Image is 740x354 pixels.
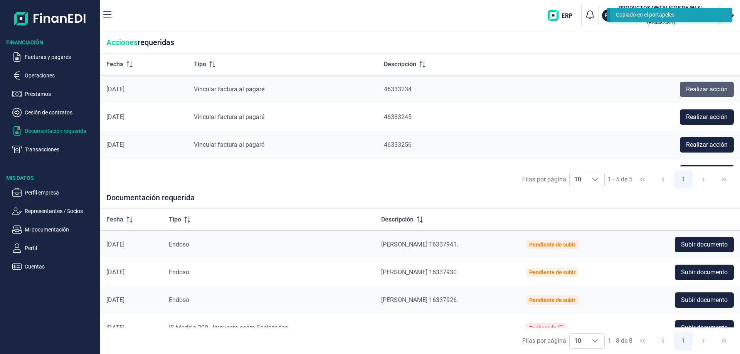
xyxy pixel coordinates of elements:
[681,240,728,249] span: Subir documento
[14,6,86,31] img: Logo de aplicación
[106,241,156,248] div: [DATE]
[169,296,189,304] span: Endoso
[522,336,566,346] div: Filas por página
[169,241,189,248] span: Endoso
[381,268,458,276] span: [PERSON_NAME] 16337930.
[633,170,652,189] button: First Page
[570,172,586,187] span: 10
[25,108,97,117] p: Cesión de contratos
[106,38,138,47] span: Acciones
[25,206,97,216] p: Representantes / Socios
[529,325,557,331] div: Rechazado
[529,242,575,248] div: Pendiente de subir
[25,126,97,136] p: Documentación requerida
[169,324,288,331] span: IS Modelo 200 - Impuesto sobre Sociedades
[12,52,97,62] button: Facturas y pagarés
[654,170,672,189] button: Previous Page
[548,10,578,21] img: erp
[715,332,733,350] button: Last Page
[25,89,97,99] p: Préstamos
[194,86,264,93] span: Vincular factura al pagaré
[381,241,458,248] span: [PERSON_NAME] 16337941.
[680,137,734,153] button: Realizar acción
[674,170,693,189] button: Page 1
[381,296,458,304] span: [PERSON_NAME] 16337926.
[529,269,575,275] div: Pendiente de subir
[522,175,566,184] div: Filas por página
[381,215,414,224] span: Descripción
[25,262,97,271] p: Cuentas
[675,237,734,252] button: Subir documento
[381,324,383,331] span: -
[12,206,97,216] button: Representantes / Socios
[12,108,97,117] button: Cesión de contratos
[194,60,206,69] span: Tipo
[12,71,97,80] button: Operaciones
[384,141,412,148] span: 46333256
[25,243,97,253] p: Perfil
[681,295,728,305] span: Subir documento
[100,32,740,54] div: requeridas
[106,86,182,93] div: [DATE]
[106,215,123,224] span: Fecha
[608,338,632,344] span: 1 - 8 de 8
[384,113,412,121] span: 46333245
[617,4,704,12] h3: PRODUCTOS METALICOS DE IBI SL
[686,85,728,94] span: Realizar acción
[608,176,632,183] span: 1 - 5 de 5
[12,188,97,197] button: Perfil empresa
[384,60,416,69] span: Descripción
[654,332,672,350] button: Previous Page
[681,323,728,332] span: Subir documento
[715,170,733,189] button: Last Page
[633,332,652,350] button: First Page
[194,141,264,148] span: Vincular factura al pagaré
[694,332,713,350] button: Next Page
[680,109,734,125] button: Realizar acción
[169,268,189,276] span: Endoso
[602,4,716,27] button: PRPRODUCTOS METALICOS DE IBI SL[PERSON_NAME] VILAPLANA VILAPLANA(B54487491)
[529,297,575,303] div: Pendiente de subir
[680,165,734,180] button: Realizar acción
[169,215,181,224] span: Tipo
[686,112,728,122] span: Realizar acción
[106,60,123,69] span: Fecha
[675,292,734,308] button: Subir documento
[106,324,156,332] div: [DATE]
[674,332,693,350] button: Page 1
[106,268,156,276] div: [DATE]
[25,71,97,80] p: Operaciones
[12,225,97,234] button: Mi documentación
[605,12,612,19] p: PR
[106,141,182,149] div: [DATE]
[100,193,740,209] div: Documentación requerida
[586,334,604,348] div: Choose
[616,11,721,19] div: Copiado en el portapeles
[680,82,734,97] button: Realizar acción
[681,268,728,277] span: Subir documento
[12,126,97,136] button: Documentación requerida
[25,225,97,234] p: Mi documentación
[106,296,156,304] div: [DATE]
[12,243,97,253] button: Perfil
[675,265,734,280] button: Subir documento
[694,170,713,189] button: Next Page
[25,145,97,154] p: Transacciones
[12,145,97,154] button: Transacciones
[25,188,97,197] p: Perfil empresa
[384,86,412,93] span: 46333234
[570,334,586,348] span: 10
[25,52,97,62] p: Facturas y pagarés
[586,172,604,187] div: Choose
[106,113,182,121] div: [DATE]
[194,113,264,121] span: Vincular factura al pagaré
[686,140,728,149] span: Realizar acción
[12,89,97,99] button: Préstamos
[675,320,734,336] button: Subir documento
[12,262,97,271] button: Cuentas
